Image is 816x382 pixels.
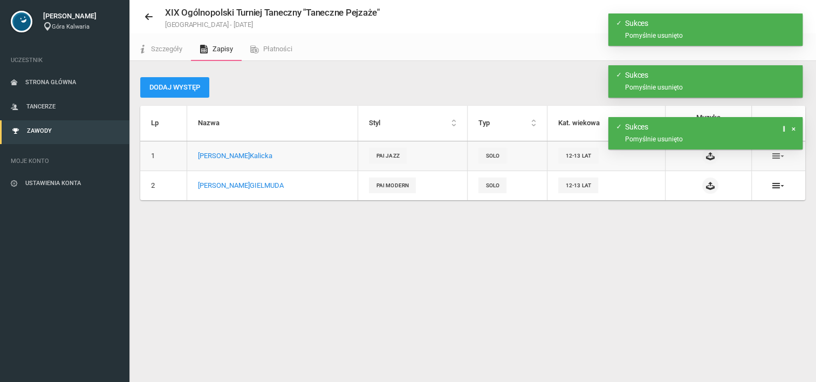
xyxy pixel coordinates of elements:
span: [PERSON_NAME] [43,11,119,22]
div: Stick [781,126,787,133]
small: [GEOGRAPHIC_DATA] - [DATE] [165,21,380,28]
span: Strona główna [25,79,76,86]
div: Pomyślnie usunięto [625,84,796,91]
th: Lp [140,106,187,141]
span: PAI Jazz [369,148,407,163]
img: svg [11,11,32,32]
p: [PERSON_NAME] GIELMUDA [198,180,347,191]
span: 12-13 lat [558,148,598,163]
span: 12-13 lat [558,178,598,193]
span: Uczestnik [11,55,119,66]
td: 1 [140,141,187,170]
h4: Sukces [625,19,796,27]
th: Styl [358,106,467,141]
h4: Sukces [625,123,796,131]
span: Szczegóły [151,45,182,53]
a: Zapisy [191,37,242,61]
div: Góra Kalwaria [43,23,119,32]
th: Kat. wiekowa [547,106,665,141]
span: Moje konto [11,156,119,167]
p: [PERSON_NAME] Kalicka [198,151,347,161]
span: Tancerze [26,103,56,110]
a: Szczegóły [129,37,191,61]
div: Close [790,126,796,133]
div: Pomyślnie usunięto [625,32,796,39]
th: Akcje [751,106,805,141]
span: Płatności [263,45,292,53]
span: XIX Ogólnopolski Turniej Taneczny "Taneczne Pejzaże" [165,7,380,18]
button: Dodaj występ [140,77,209,98]
span: Zawody [27,127,52,134]
th: Muzyka [665,106,751,141]
th: Nazwa [187,106,358,141]
span: solo [478,148,506,163]
th: Typ [467,106,547,141]
span: PAI modern [369,178,416,193]
div: Pomyślnie usunięto [625,136,796,142]
span: Zapisy [212,45,233,53]
span: solo [478,178,506,193]
td: 2 [140,170,187,200]
h4: Sukces [625,71,796,79]
a: Płatności [242,37,301,61]
span: Ustawienia konta [25,180,81,187]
